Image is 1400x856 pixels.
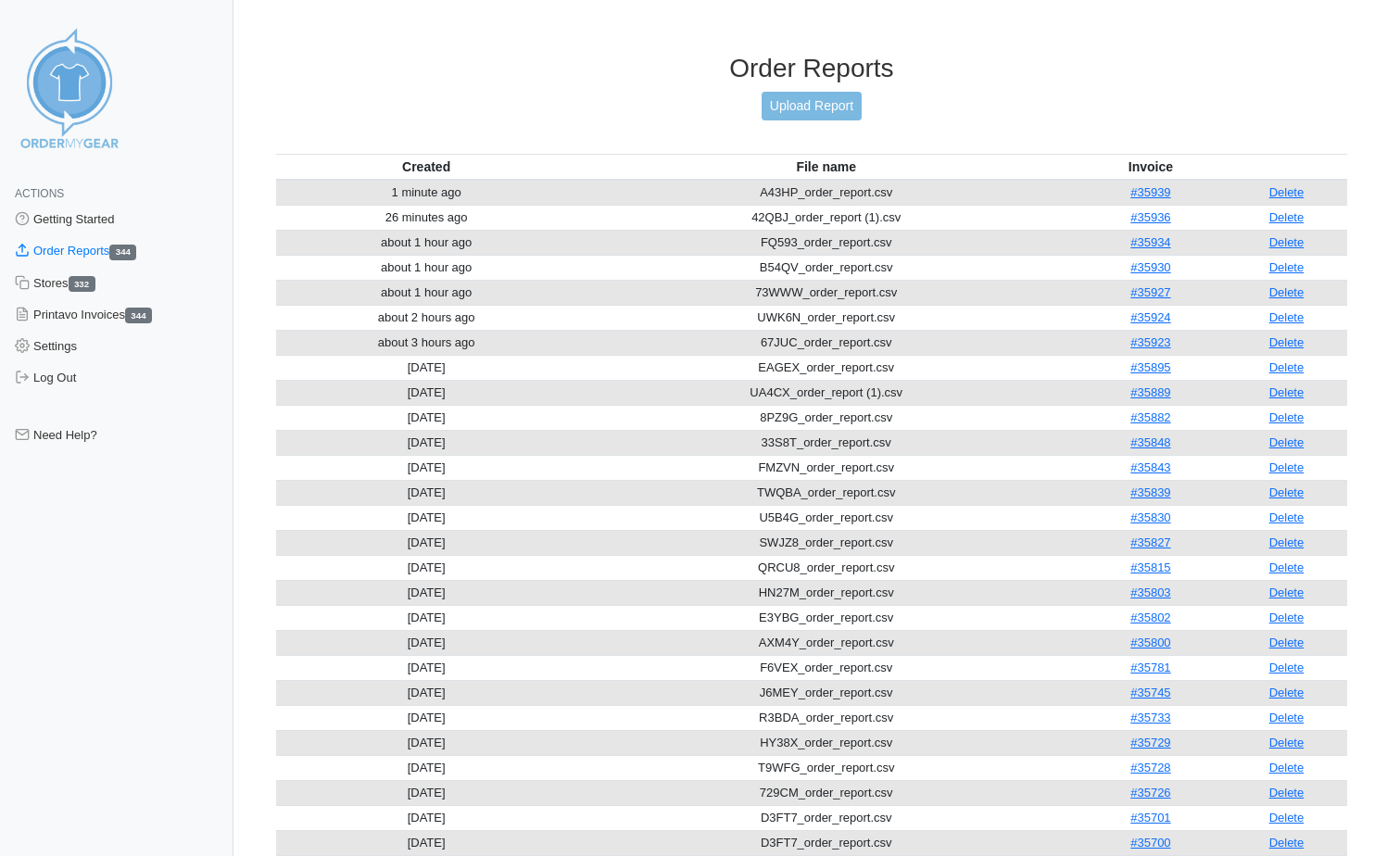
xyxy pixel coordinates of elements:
[576,655,1076,680] td: F6VEX_order_report.csv
[576,555,1076,580] td: QRCU8_order_report.csv
[576,830,1076,855] td: D3FT7_order_report.csv
[576,405,1076,430] td: 8PZ9G_order_report.csv
[276,180,577,206] td: 1 minute ago
[276,380,577,405] td: [DATE]
[1130,761,1170,774] a: #35728
[1269,636,1305,649] a: Delete
[276,255,577,280] td: about 1 hour ago
[1130,235,1170,249] a: #35934
[1269,185,1305,199] a: Delete
[276,555,577,580] td: [DATE]
[1130,711,1170,724] a: #35733
[1269,260,1305,274] a: Delete
[576,730,1076,755] td: HY38X_order_report.csv
[276,605,577,630] td: [DATE]
[109,245,136,260] span: 344
[1130,686,1170,699] a: #35745
[576,680,1076,705] td: J6MEY_order_report.csv
[276,480,577,505] td: [DATE]
[1130,661,1170,674] a: #35781
[276,830,577,855] td: [DATE]
[1130,811,1170,825] a: #35701
[1130,385,1170,399] a: #35889
[1269,736,1305,749] a: Delete
[1130,786,1170,799] a: #35726
[576,280,1076,305] td: 73WWW_order_report.csv
[1130,260,1170,274] a: #35930
[762,92,862,120] a: Upload Report
[576,180,1076,206] td: A43HP_order_report.csv
[276,230,577,255] td: about 1 hour ago
[276,530,577,555] td: [DATE]
[576,805,1076,830] td: D3FT7_order_report.csv
[1130,435,1170,449] a: #35848
[1269,585,1305,599] a: Delete
[1269,460,1305,474] a: Delete
[276,730,577,755] td: [DATE]
[576,305,1076,330] td: UWK6N_order_report.csv
[276,705,577,730] td: [DATE]
[1269,485,1305,499] a: Delete
[576,705,1076,730] td: R3BDA_order_report.csv
[1130,410,1170,424] a: #35882
[276,630,577,655] td: [DATE]
[1269,235,1305,249] a: Delete
[576,380,1076,405] td: UA4CX_order_report (1).csv
[1269,335,1305,349] a: Delete
[576,355,1076,380] td: EAGEX_order_report.csv
[576,605,1076,630] td: E3YBG_order_report.csv
[1130,360,1170,374] a: #35895
[276,805,577,830] td: [DATE]
[1130,485,1170,499] a: #35839
[1130,636,1170,649] a: #35800
[1269,285,1305,299] a: Delete
[1269,435,1305,449] a: Delete
[276,455,577,480] td: [DATE]
[276,430,577,455] td: [DATE]
[576,780,1076,805] td: 729CM_order_report.csv
[1130,285,1170,299] a: #35927
[1130,210,1170,224] a: #35936
[1269,611,1305,624] a: Delete
[1269,510,1305,524] a: Delete
[576,230,1076,255] td: FQ593_order_report.csv
[15,187,64,200] span: Actions
[276,355,577,380] td: [DATE]
[1130,736,1170,749] a: #35729
[1269,686,1305,699] a: Delete
[276,330,577,355] td: about 3 hours ago
[1130,185,1170,199] a: #35939
[69,276,95,292] span: 332
[1269,661,1305,674] a: Delete
[1269,836,1305,850] a: Delete
[276,280,577,305] td: about 1 hour ago
[276,154,577,180] th: Created
[1269,410,1305,424] a: Delete
[276,205,577,230] td: 26 minutes ago
[276,755,577,780] td: [DATE]
[1269,711,1305,724] a: Delete
[1269,560,1305,574] a: Delete
[1130,611,1170,624] a: #35802
[576,255,1076,280] td: B54QV_order_report.csv
[276,53,1347,84] h3: Order Reports
[276,505,577,530] td: [DATE]
[576,530,1076,555] td: SWJZ8_order_report.csv
[576,154,1076,180] th: File name
[1269,811,1305,825] a: Delete
[1130,535,1170,549] a: #35827
[1130,460,1170,474] a: #35843
[1130,836,1170,850] a: #35700
[276,780,577,805] td: [DATE]
[576,630,1076,655] td: AXM4Y_order_report.csv
[1130,585,1170,599] a: #35803
[1269,535,1305,549] a: Delete
[1130,335,1170,349] a: #35923
[576,205,1076,230] td: 42QBJ_order_report (1).csv
[1269,310,1305,324] a: Delete
[576,580,1076,605] td: HN27M_order_report.csv
[276,655,577,680] td: [DATE]
[576,755,1076,780] td: T9WFG_order_report.csv
[576,480,1076,505] td: TWQBA_order_report.csv
[276,580,577,605] td: [DATE]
